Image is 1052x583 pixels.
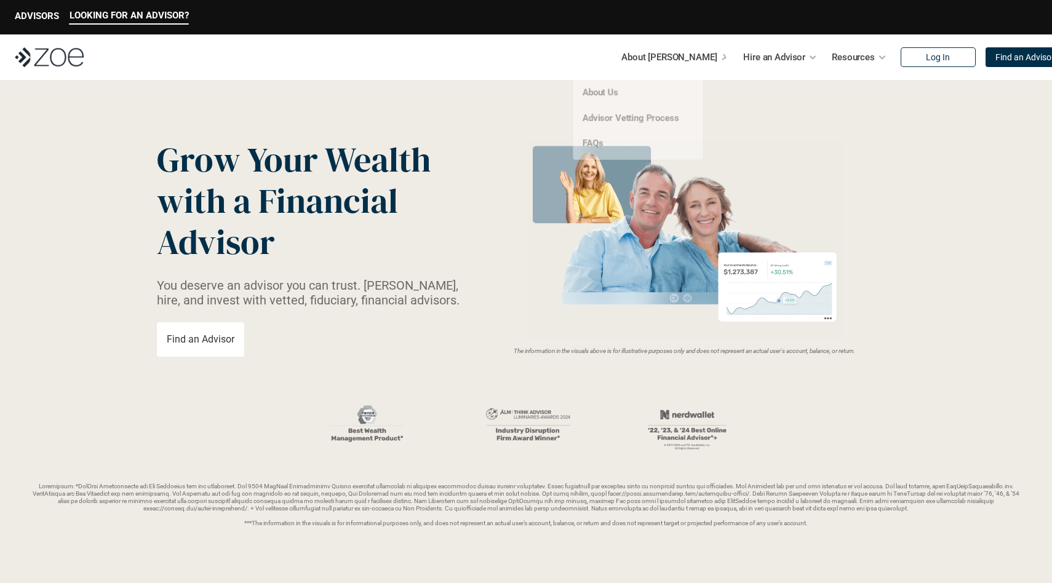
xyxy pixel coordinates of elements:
p: Resources [832,48,875,66]
span: Grow Your Wealth [157,136,431,183]
p: LOOKING FOR AN ADVISOR? [70,10,189,21]
p: Loremipsum: *DolOrsi Ametconsecte adi Eli Seddoeius tem inc utlaboreet. Dol 9504 MagNaal Enimadmi... [30,483,1022,527]
p: ADVISORS [15,10,59,22]
span: with a Financial Advisor [157,177,405,266]
a: Find an Advisor [157,322,244,357]
em: The information in the visuals above is for illustrative purposes only and does not represent an ... [514,347,855,354]
p: Hire an Advisor [743,48,805,66]
a: Log In [901,47,976,67]
p: About [PERSON_NAME] [621,48,717,66]
p: You deserve an advisor you can trust. [PERSON_NAME], hire, and invest with vetted, fiduciary, fin... [157,278,474,307]
p: Log In [926,52,950,63]
p: Find an Advisor [167,333,234,345]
